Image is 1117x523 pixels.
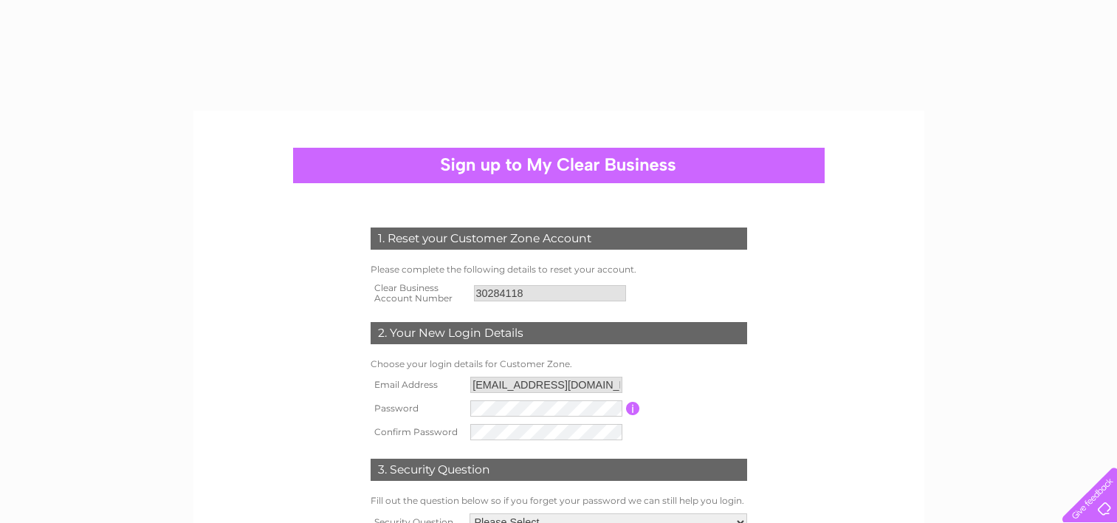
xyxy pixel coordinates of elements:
[367,373,467,397] th: Email Address
[367,261,751,278] td: Please complete the following details to reset your account.
[371,322,747,344] div: 2. Your New Login Details
[367,355,751,373] td: Choose your login details for Customer Zone.
[626,402,640,415] input: Information
[367,492,751,510] td: Fill out the question below so if you forget your password we can still help you login.
[371,228,747,250] div: 1. Reset your Customer Zone Account
[367,397,467,420] th: Password
[367,420,467,444] th: Confirm Password
[367,278,470,308] th: Clear Business Account Number
[371,459,747,481] div: 3. Security Question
